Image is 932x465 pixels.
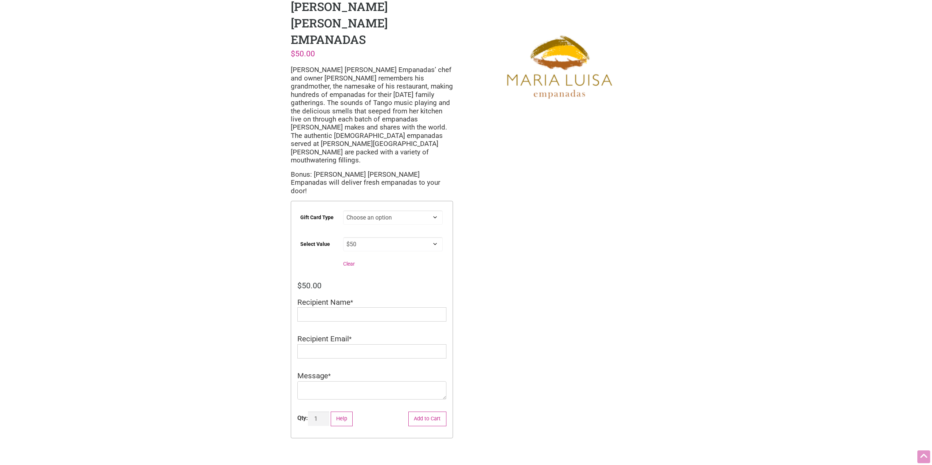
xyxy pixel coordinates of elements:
[297,344,446,359] input: Recipient Email
[331,412,353,427] button: Help
[297,414,308,423] div: Qty:
[300,209,334,226] label: Gift Card Type
[297,307,446,322] input: Recipient Name
[308,412,329,426] input: Product quantity
[297,381,446,400] textarea: Message
[917,450,930,463] div: Scroll Back to Top
[408,412,446,427] button: Add to Cart
[291,49,315,58] bdi: 50.00
[300,236,330,252] label: Select Value
[297,298,350,307] span: Recipient Name
[297,371,328,380] span: Message
[291,49,295,58] span: $
[343,261,355,267] a: Clear options
[297,334,349,343] span: Recipient Email
[297,281,302,290] span: $
[291,170,453,195] p: Bonus: [PERSON_NAME] [PERSON_NAME] Empanadas will deliver fresh empanadas to your door!
[297,281,322,290] bdi: 50.00
[291,66,453,164] span: [PERSON_NAME] [PERSON_NAME] Empanadas’ chef and owner [PERSON_NAME] remembers his grandmother, th...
